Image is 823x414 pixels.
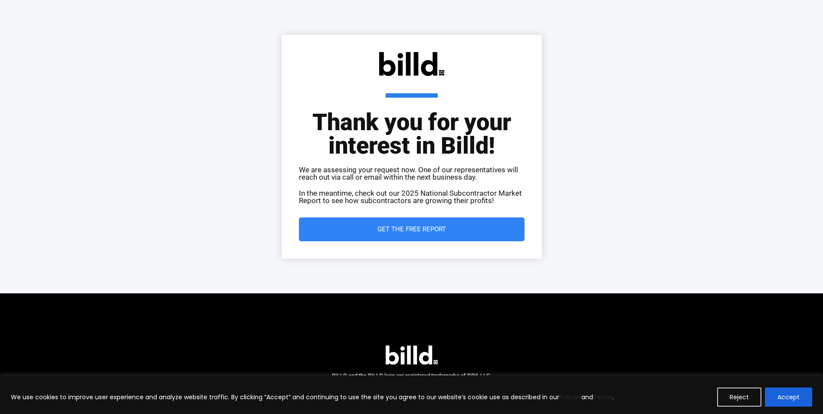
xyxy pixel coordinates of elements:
[377,226,446,233] span: Get the Free Report
[11,392,614,402] p: We use cookies to improve user experience and analyze website traffic. By clicking “Accept” and c...
[299,190,525,204] p: In the meantime, check out our 2025 National Subcontractor Market Report to see how subcontractor...
[717,388,761,407] button: Reject
[765,388,812,407] button: Accept
[559,393,581,401] a: Policies
[299,166,525,181] p: We are assessing your request now. One of our representatives will reach out via call or email wi...
[299,93,525,158] h1: Thank you for your interest in Billd!
[593,393,613,401] a: Terms
[332,372,491,391] span: BILLD and the BILLD logo are registered trademarks of Billd, LLC. © 2025 Billd, LLC. All rights r...
[299,217,525,241] a: Get the Free Report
